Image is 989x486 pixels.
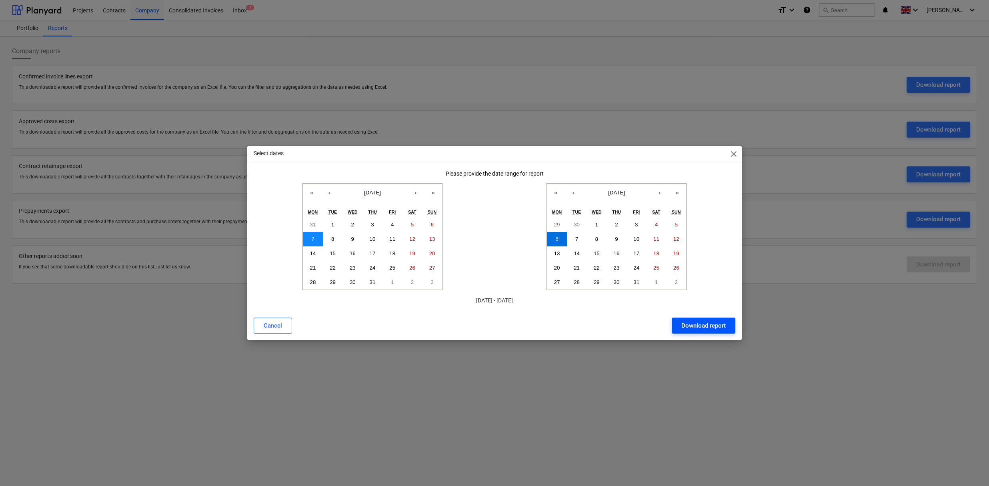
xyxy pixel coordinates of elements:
button: 13 October 2025 [547,246,567,261]
abbr: 20 October 2025 [554,265,560,271]
button: 27 August 2023 [422,261,442,275]
abbr: 1 September 2023 [391,279,394,285]
button: 19 October 2025 [666,246,686,261]
div: Chat Widget [949,448,989,486]
button: 24 October 2025 [627,261,647,275]
p: [DATE] - [DATE] [254,296,735,305]
button: 23 August 2023 [342,261,362,275]
abbr: 29 September 2025 [554,222,560,228]
button: [DATE] [582,184,651,201]
abbr: 29 October 2025 [594,279,600,285]
abbr: Thursday [612,210,621,214]
button: 2 August 2023 [342,218,362,232]
button: 6 October 2025 [547,232,567,246]
button: › [651,184,669,201]
button: « [303,184,320,201]
button: 2 October 2025 [607,218,627,232]
abbr: 13 October 2025 [554,250,560,256]
button: 23 October 2025 [607,261,627,275]
button: 12 October 2025 [666,232,686,246]
abbr: 24 August 2023 [370,265,376,271]
button: « [547,184,565,201]
abbr: 9 August 2023 [351,236,354,242]
abbr: 11 October 2025 [653,236,659,242]
span: [DATE] [364,190,381,196]
button: 29 August 2023 [323,275,343,290]
abbr: 8 August 2023 [331,236,334,242]
abbr: 25 August 2023 [389,265,395,271]
button: 9 August 2023 [342,232,362,246]
abbr: 8 October 2025 [595,236,598,242]
abbr: 18 October 2025 [653,250,659,256]
abbr: 27 October 2025 [554,279,560,285]
button: 30 August 2023 [342,275,362,290]
abbr: Friday [389,210,396,214]
abbr: 28 October 2025 [574,279,580,285]
abbr: 4 October 2025 [655,222,658,228]
button: 11 August 2023 [382,232,402,246]
abbr: 18 August 2023 [389,250,395,256]
abbr: 7 August 2023 [311,236,314,242]
abbr: 2 August 2023 [351,222,354,228]
button: 20 October 2025 [547,261,567,275]
abbr: 14 August 2023 [310,250,316,256]
abbr: Friday [633,210,640,214]
abbr: 16 October 2025 [614,250,620,256]
button: 1 October 2025 [587,218,607,232]
button: 31 August 2023 [362,275,382,290]
button: 27 October 2025 [547,275,567,290]
abbr: Monday [308,210,318,214]
button: 10 August 2023 [362,232,382,246]
abbr: 22 August 2023 [330,265,336,271]
abbr: 10 August 2023 [370,236,376,242]
button: 26 October 2025 [666,261,686,275]
abbr: 16 August 2023 [350,250,356,256]
abbr: 9 October 2025 [615,236,618,242]
abbr: 3 September 2023 [430,279,433,285]
abbr: 31 October 2025 [633,279,639,285]
button: 11 October 2025 [647,232,667,246]
button: › [407,184,424,201]
button: 4 October 2025 [647,218,667,232]
abbr: 3 October 2025 [635,222,638,228]
abbr: 3 August 2023 [371,222,374,228]
button: 15 August 2023 [323,246,343,261]
button: » [424,184,442,201]
button: 6 August 2023 [422,218,442,232]
button: 24 August 2023 [362,261,382,275]
button: 12 August 2023 [402,232,422,246]
button: 22 August 2023 [323,261,343,275]
button: 8 October 2025 [587,232,607,246]
abbr: 24 October 2025 [633,265,639,271]
button: 4 August 2023 [382,218,402,232]
button: 9 October 2025 [607,232,627,246]
button: 16 October 2025 [607,246,627,261]
abbr: 26 August 2023 [409,265,415,271]
button: 3 September 2023 [422,275,442,290]
abbr: Tuesday [328,210,337,214]
abbr: 27 August 2023 [429,265,435,271]
button: 26 August 2023 [402,261,422,275]
button: 8 August 2023 [323,232,343,246]
abbr: 30 September 2025 [574,222,580,228]
abbr: Wednesday [348,210,358,214]
button: 14 October 2025 [567,246,587,261]
button: 17 August 2023 [362,246,382,261]
abbr: 4 August 2023 [391,222,394,228]
abbr: 17 October 2025 [633,250,639,256]
abbr: 21 October 2025 [574,265,580,271]
abbr: 19 October 2025 [673,250,679,256]
abbr: 31 August 2023 [370,279,376,285]
button: 7 October 2025 [567,232,587,246]
abbr: 6 October 2025 [555,236,558,242]
abbr: 10 October 2025 [633,236,639,242]
abbr: 29 August 2023 [330,279,336,285]
button: 14 August 2023 [303,246,323,261]
abbr: 15 October 2025 [594,250,600,256]
abbr: 23 August 2023 [350,265,356,271]
button: 3 August 2023 [362,218,382,232]
button: 31 October 2025 [627,275,647,290]
abbr: 25 October 2025 [653,265,659,271]
abbr: 15 August 2023 [330,250,336,256]
abbr: 1 October 2025 [595,222,598,228]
